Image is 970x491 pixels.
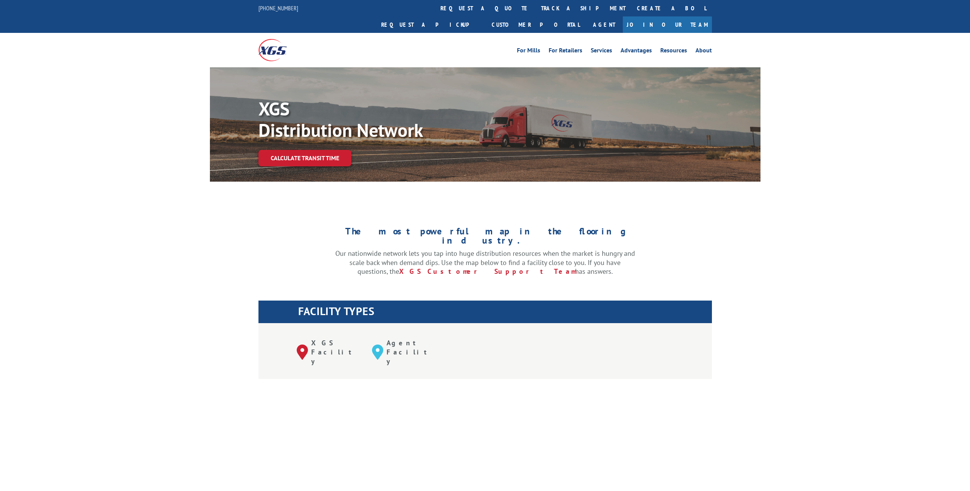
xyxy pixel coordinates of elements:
a: Resources [660,47,687,56]
h1: The most powerful map in the flooring industry. [335,227,635,249]
a: Agent [585,16,623,33]
a: [PHONE_NUMBER] [258,4,298,12]
a: Customer Portal [486,16,585,33]
a: Join Our Team [623,16,712,33]
p: XGS Facility [311,338,361,366]
a: Advantages [621,47,652,56]
p: Our nationwide network lets you tap into huge distribution resources when the market is hungry an... [335,249,635,276]
a: For Retailers [549,47,582,56]
p: XGS Distribution Network [258,98,488,141]
a: Services [591,47,612,56]
a: About [695,47,712,56]
a: Calculate transit time [258,150,351,166]
h1: FACILITY TYPES [298,306,712,320]
a: XGS Customer Support Team [399,267,575,276]
a: Request a pickup [375,16,486,33]
a: For Mills [517,47,540,56]
p: Agent Facility [387,338,436,366]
